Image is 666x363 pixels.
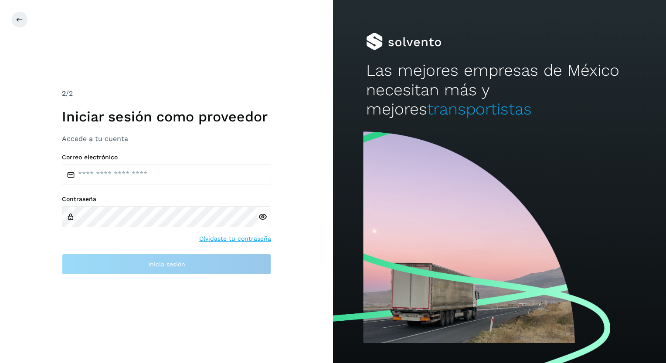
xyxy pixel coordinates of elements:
h3: Accede a tu cuenta [62,134,271,143]
span: transportistas [427,100,532,118]
h2: Las mejores empresas de México necesitan más y mejores [366,61,632,119]
a: Olvidaste tu contraseña [199,234,271,243]
label: Correo electrónico [62,154,271,161]
span: Inicia sesión [148,261,185,267]
label: Contraseña [62,195,271,203]
div: /2 [62,88,271,99]
button: Inicia sesión [62,254,271,275]
h1: Iniciar sesión como proveedor [62,108,271,125]
span: 2 [62,89,66,97]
